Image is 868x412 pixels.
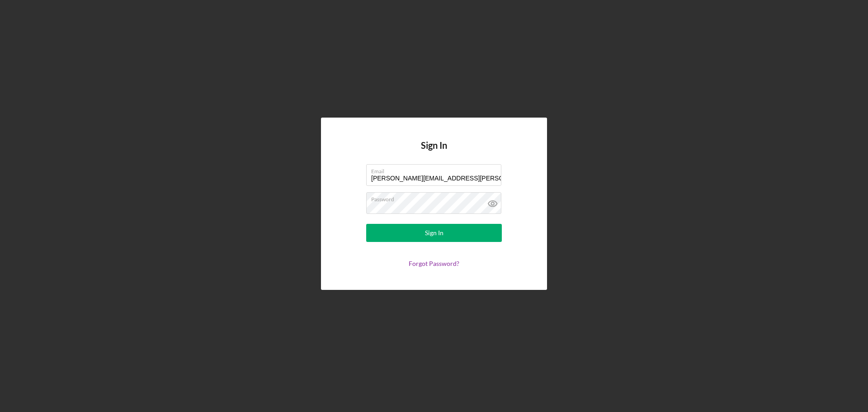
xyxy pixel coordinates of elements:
h4: Sign In [421,140,447,164]
label: Password [371,193,501,203]
button: Sign In [366,224,502,242]
label: Email [371,165,501,175]
div: Sign In [425,224,443,242]
a: Forgot Password? [409,260,459,267]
